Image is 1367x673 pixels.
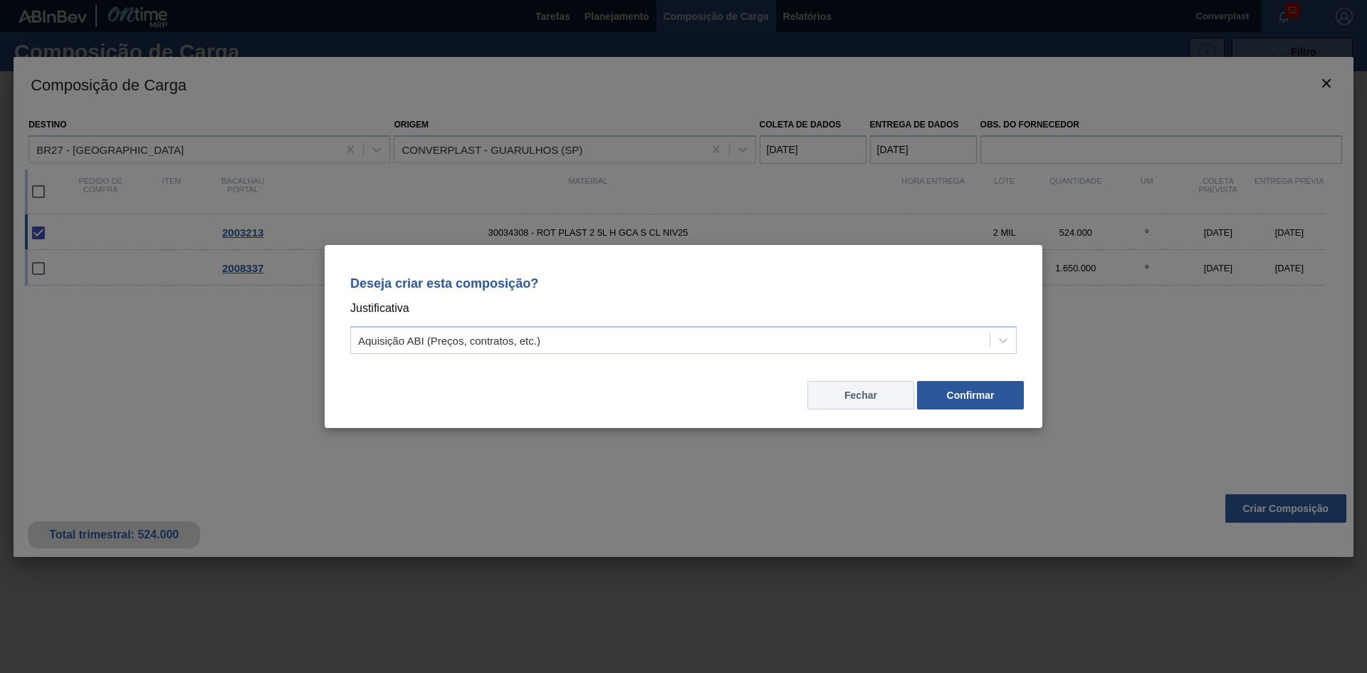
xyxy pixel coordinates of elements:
[947,390,995,401] font: Confirmar
[917,381,1024,409] button: Confirmar
[358,335,540,347] font: Aquisição ABI (Preços, contratos, etc.)
[350,276,538,291] font: Deseja criar esta composição?
[807,381,914,409] button: Fechar
[350,302,409,314] font: Justificativa
[844,390,877,401] font: Fechar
